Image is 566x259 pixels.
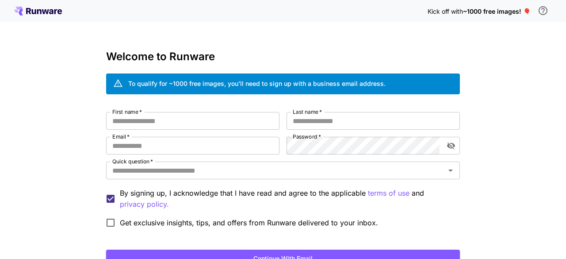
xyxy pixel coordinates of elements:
[428,8,463,15] span: Kick off with
[120,217,378,228] span: Get exclusive insights, tips, and offers from Runware delivered to your inbox.
[444,164,457,177] button: Open
[443,138,459,154] button: toggle password visibility
[112,133,130,140] label: Email
[128,79,386,88] div: To qualify for ~1000 free images, you’ll need to sign up with a business email address.
[106,50,460,63] h3: Welcome to Runware
[368,188,409,199] p: terms of use
[112,108,142,116] label: First name
[368,188,409,199] button: By signing up, I acknowledge that I have read and agree to the applicable and privacy policy.
[463,8,531,15] span: ~1000 free images! 🎈
[293,133,321,140] label: Password
[120,199,169,210] p: privacy policy.
[112,158,153,165] label: Quick question
[120,199,169,210] button: By signing up, I acknowledge that I have read and agree to the applicable terms of use and
[293,108,322,116] label: Last name
[120,188,453,210] p: By signing up, I acknowledge that I have read and agree to the applicable and
[534,2,552,19] button: In order to qualify for free credit, you need to sign up with a business email address and click ...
